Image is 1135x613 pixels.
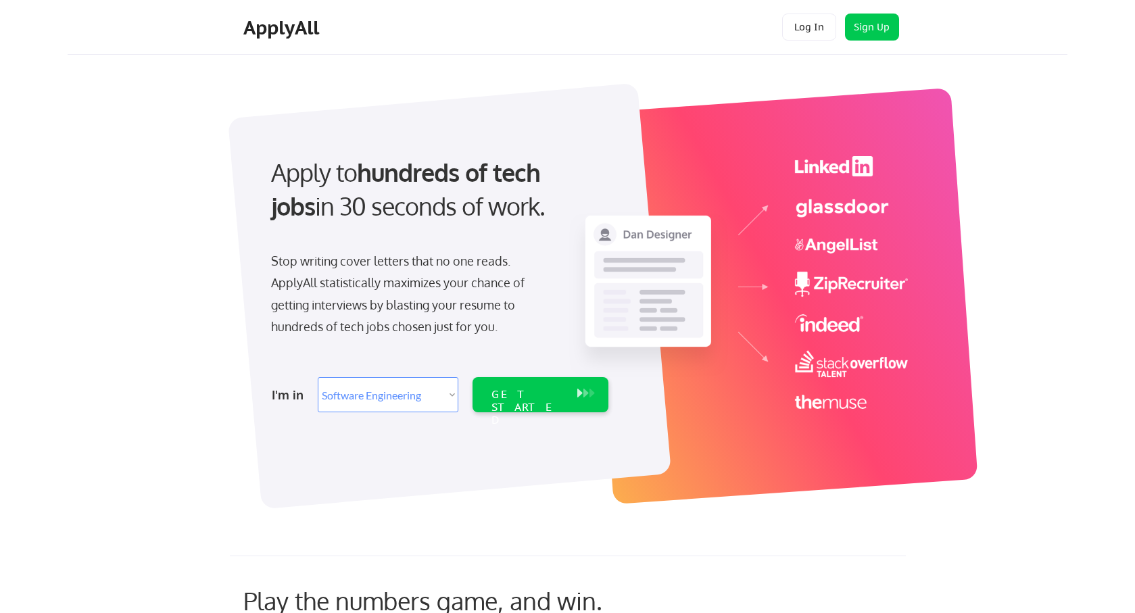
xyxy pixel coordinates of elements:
[243,16,323,39] div: ApplyAll
[272,384,310,406] div: I'm in
[271,157,546,221] strong: hundreds of tech jobs
[491,388,564,427] div: GET STARTED
[782,14,836,41] button: Log In
[271,155,603,224] div: Apply to in 30 seconds of work.
[271,250,549,338] div: Stop writing cover letters that no one reads. ApplyAll statistically maximizes your chance of get...
[845,14,899,41] button: Sign Up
